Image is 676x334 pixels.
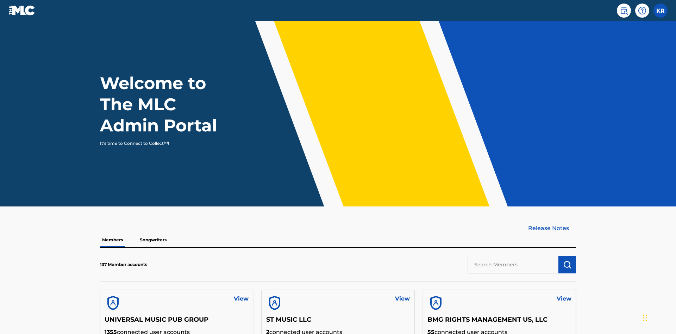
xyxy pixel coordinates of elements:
h5: BMG RIGHTS MANAGEMENT US, LLC [427,316,571,328]
p: It's time to Connect to Collect™! [100,140,222,147]
a: View [395,295,410,303]
h5: ST MUSIC LLC [266,316,410,328]
h1: Welcome to The MLC Admin Portal [100,73,232,136]
p: Members [100,233,125,247]
img: account [105,295,121,311]
img: account [427,295,444,311]
img: Search Works [563,260,571,269]
p: Songwriters [138,233,169,247]
input: Search Members [468,256,558,273]
img: account [266,295,283,311]
a: Public Search [617,4,631,18]
a: View [557,295,571,303]
img: search [620,6,628,15]
a: View [234,295,249,303]
h5: UNIVERSAL MUSIC PUB GROUP [105,316,249,328]
div: Help [635,4,649,18]
img: help [638,6,646,15]
iframe: Chat Widget [641,300,676,334]
p: 137 Member accounts [100,261,147,268]
div: Drag [643,307,647,328]
img: MLC Logo [8,5,36,16]
a: Release Notes [528,224,576,233]
div: User Menu [653,4,668,18]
